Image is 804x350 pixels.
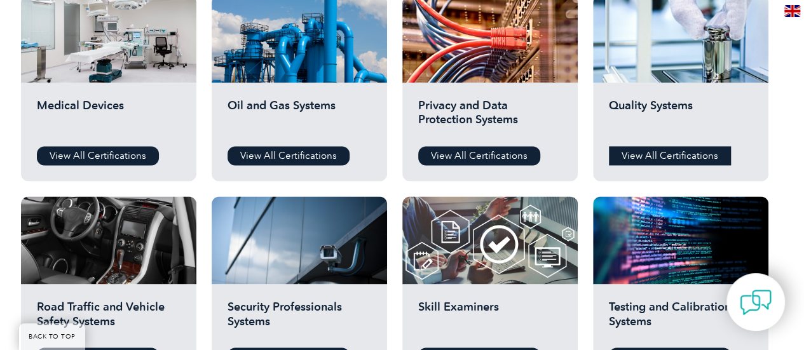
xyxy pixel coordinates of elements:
[228,300,371,338] h2: Security Professionals Systems
[609,146,731,165] a: View All Certifications
[609,98,753,137] h2: Quality Systems
[37,146,159,165] a: View All Certifications
[418,146,540,165] a: View All Certifications
[228,146,350,165] a: View All Certifications
[418,98,562,137] h2: Privacy and Data Protection Systems
[784,5,800,17] img: en
[228,98,371,137] h2: Oil and Gas Systems
[37,300,181,338] h2: Road Traffic and Vehicle Safety Systems
[37,98,181,137] h2: Medical Devices
[609,300,753,338] h2: Testing and Calibration Systems
[19,323,85,350] a: BACK TO TOP
[740,286,772,318] img: contact-chat.png
[418,300,562,338] h2: Skill Examiners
